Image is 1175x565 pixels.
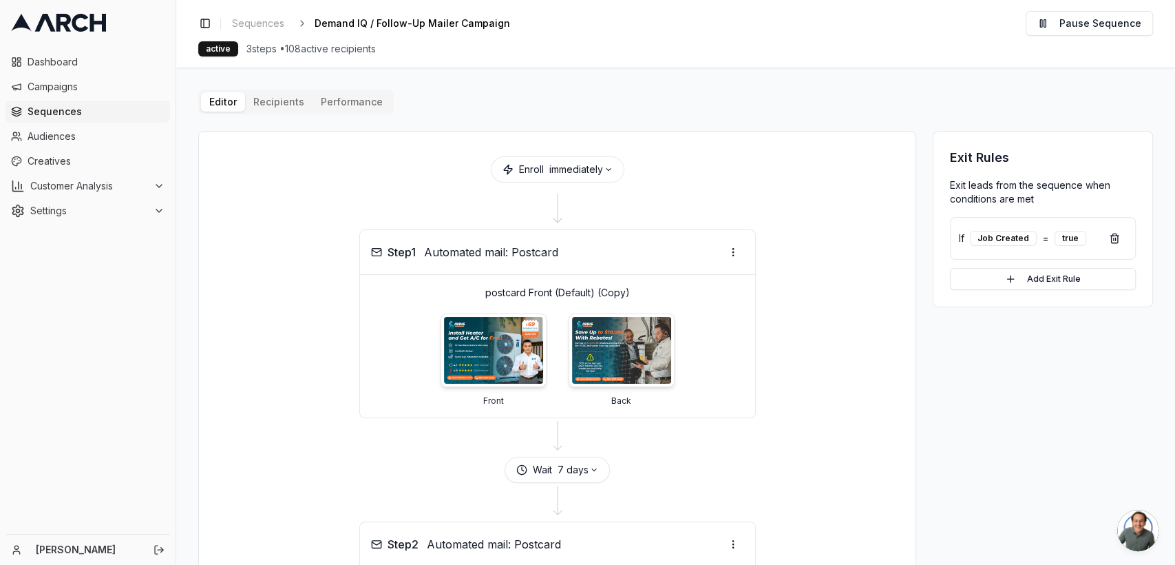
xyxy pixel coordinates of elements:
span: 3 steps • 108 active recipients [246,42,376,56]
span: Sequences [28,105,165,119]
div: Open chat [1117,510,1158,551]
button: immediately [549,163,613,176]
button: Settings [6,200,170,222]
a: Sequences [226,14,290,33]
a: Audiences [6,125,170,147]
span: = [1042,232,1049,245]
p: Front [483,395,504,407]
span: Wait [533,463,552,477]
span: Sequences [232,17,284,30]
button: Editor [201,92,245,112]
button: 7 days [558,463,598,477]
span: Campaigns [28,80,165,94]
span: Automated mail: Postcard [427,536,561,553]
span: If [959,232,964,245]
button: Pause Sequence [1026,11,1153,36]
span: Customer Analysis [30,179,148,193]
span: Automated mail: Postcard [424,244,558,260]
span: Demand IQ / Follow-Up Mailer Campaign [315,17,510,30]
img: postcard Front (Default) (Copy) - Front [444,317,543,384]
nav: breadcrumb [226,14,532,33]
span: Dashboard [28,55,165,69]
div: true [1055,231,1086,246]
span: Settings [30,204,148,218]
a: Campaigns [6,76,170,98]
h3: Exit Rules [950,148,1136,167]
img: postcard Front (Default) (Copy) - Back [572,317,671,384]
span: Step 1 [388,244,416,260]
button: Log out [149,540,169,559]
span: Step 2 [388,536,419,553]
div: Enroll [491,156,624,183]
span: Creatives [28,154,165,168]
a: [PERSON_NAME] [36,543,138,557]
button: Recipients [245,92,313,112]
p: postcard Front (Default) (Copy) [371,286,744,300]
span: Audiences [28,130,165,143]
a: Creatives [6,150,170,172]
button: Performance [313,92,391,112]
a: Sequences [6,101,170,123]
div: Job Created [970,231,1037,246]
div: active [198,41,238,56]
p: Back [611,395,631,407]
button: Customer Analysis [6,175,170,197]
a: Dashboard [6,51,170,73]
p: Exit leads from the sequence when conditions are met [950,178,1136,206]
button: Add Exit Rule [950,268,1136,290]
